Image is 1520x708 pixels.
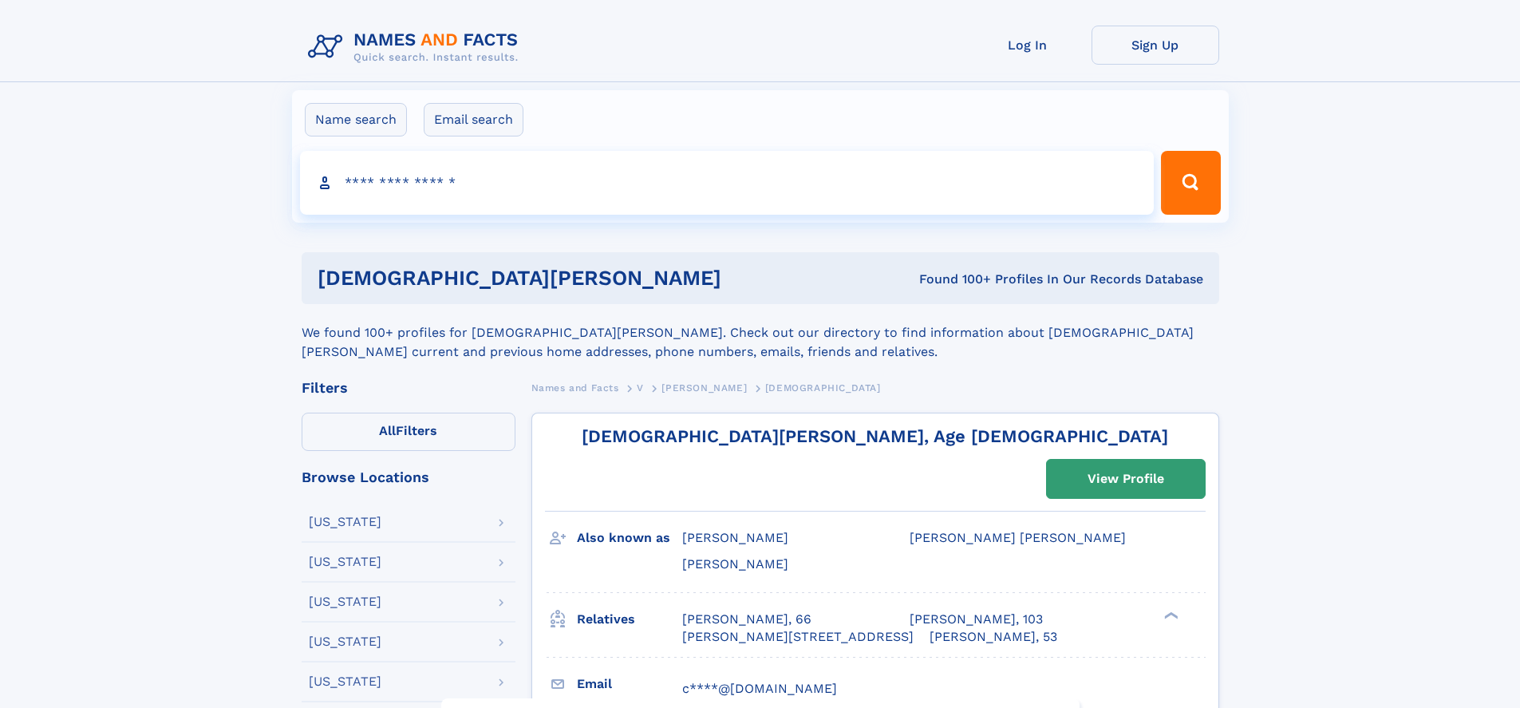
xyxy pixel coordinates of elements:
[637,378,644,398] a: V
[424,103,523,136] label: Email search
[300,151,1155,215] input: search input
[309,516,381,528] div: [US_STATE]
[910,530,1126,545] span: [PERSON_NAME] [PERSON_NAME]
[531,378,619,398] a: Names and Facts
[682,628,914,646] a: [PERSON_NAME][STREET_ADDRESS]
[302,26,531,69] img: Logo Names and Facts
[577,524,682,552] h3: Also known as
[309,635,381,648] div: [US_STATE]
[309,675,381,688] div: [US_STATE]
[1160,610,1179,620] div: ❯
[302,304,1219,362] div: We found 100+ profiles for [DEMOGRAPHIC_DATA][PERSON_NAME]. Check out our directory to find infor...
[1047,460,1205,498] a: View Profile
[682,530,788,545] span: [PERSON_NAME]
[930,628,1057,646] a: [PERSON_NAME], 53
[309,556,381,568] div: [US_STATE]
[682,556,788,572] span: [PERSON_NAME]
[765,382,881,394] span: [DEMOGRAPHIC_DATA]
[1088,461,1164,497] div: View Profile
[577,670,682,698] h3: Email
[1161,151,1220,215] button: Search Button
[302,413,515,451] label: Filters
[910,611,1043,628] a: [PERSON_NAME], 103
[661,378,747,398] a: [PERSON_NAME]
[582,426,1168,446] a: [DEMOGRAPHIC_DATA][PERSON_NAME], Age [DEMOGRAPHIC_DATA]
[964,26,1092,65] a: Log In
[302,470,515,485] div: Browse Locations
[820,271,1203,288] div: Found 100+ Profiles In Our Records Database
[577,606,682,633] h3: Relatives
[682,611,811,628] a: [PERSON_NAME], 66
[318,268,820,288] h1: [DEMOGRAPHIC_DATA][PERSON_NAME]
[302,381,515,395] div: Filters
[661,382,747,394] span: [PERSON_NAME]
[1092,26,1219,65] a: Sign Up
[305,103,407,136] label: Name search
[379,423,396,438] span: All
[309,595,381,608] div: [US_STATE]
[637,382,644,394] span: V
